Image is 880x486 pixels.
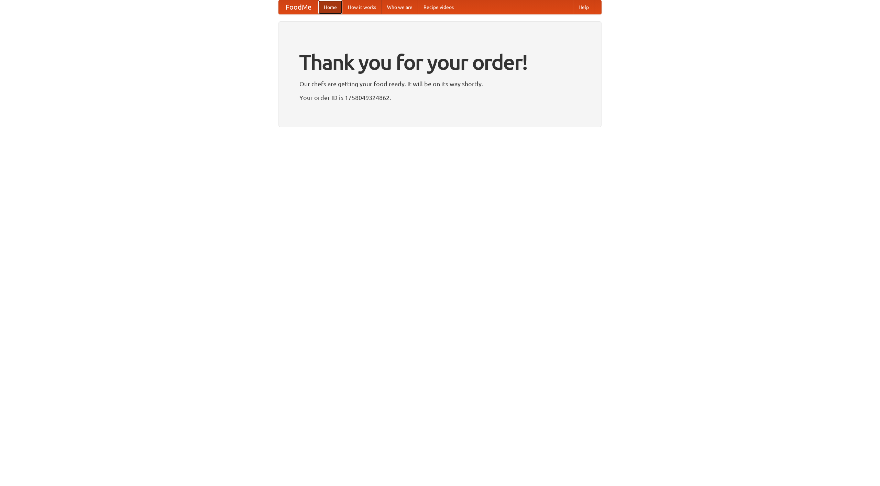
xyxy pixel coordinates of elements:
[382,0,418,14] a: Who we are
[299,46,581,79] h1: Thank you for your order!
[318,0,342,14] a: Home
[573,0,594,14] a: Help
[299,79,581,89] p: Our chefs are getting your food ready. It will be on its way shortly.
[279,0,318,14] a: FoodMe
[299,92,581,103] p: Your order ID is 1758049324862.
[418,0,459,14] a: Recipe videos
[342,0,382,14] a: How it works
